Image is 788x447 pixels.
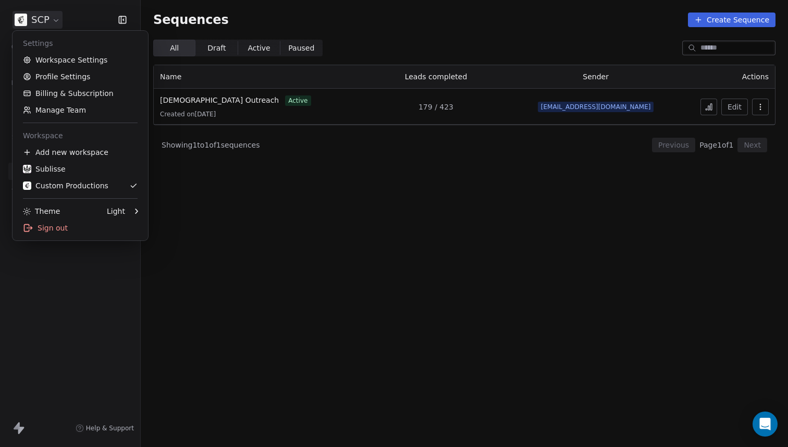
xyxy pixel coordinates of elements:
div: Custom Productions [23,180,108,191]
img: brand%201.5.jpg [23,182,31,190]
a: Manage Team [17,102,144,118]
div: Theme [23,206,60,216]
div: Settings [17,35,144,52]
img: sublisse%20mark.jpg [23,165,31,173]
div: Light [107,206,125,216]
div: Sublisse [23,164,66,174]
a: Workspace Settings [17,52,144,68]
a: Billing & Subscription [17,85,144,102]
div: Workspace [17,127,144,144]
a: Profile Settings [17,68,144,85]
div: Sign out [17,220,144,236]
div: Add new workspace [17,144,144,161]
